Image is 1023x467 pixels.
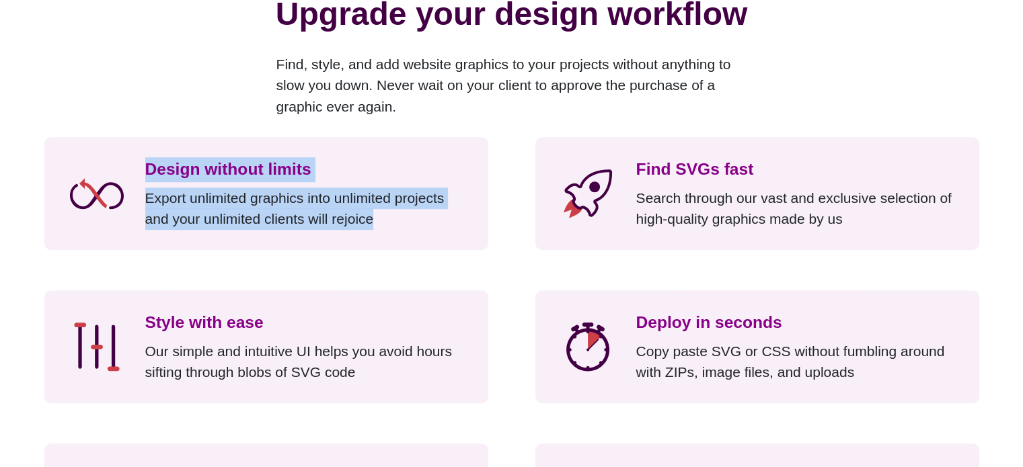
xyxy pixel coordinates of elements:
[636,187,959,230] p: Search through our vast and exclusive selection of high-quality graphics made by us
[145,157,468,182] h3: Design without limits
[145,341,468,383] p: Our simple and intuitive UI helps you avoid hours sifting through blobs of SVG code
[145,187,468,230] p: Export unlimited graphics into unlimited projects and your unlimited clients will rejoice
[145,310,468,335] h3: Style with ease
[636,310,959,335] h3: Deploy in seconds
[636,341,959,383] p: Copy paste SVG or CSS without fumbling around with ZIPs, image files, and uploads
[276,54,747,118] p: Find, style, and add website graphics to your projects without anything to slow you down. Never w...
[636,157,959,182] h3: Find SVGs fast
